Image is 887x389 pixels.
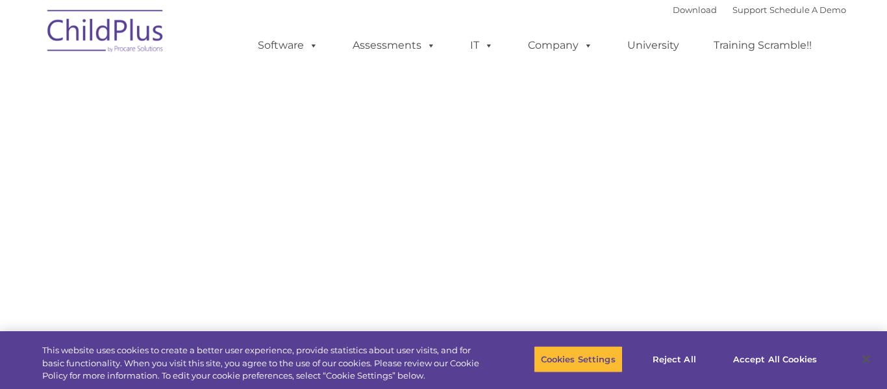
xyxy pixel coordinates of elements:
button: Close [852,345,881,373]
a: Support [732,5,767,15]
button: Reject All [634,345,715,373]
a: Company [515,32,606,58]
div: This website uses cookies to create a better user experience, provide statistics about user visit... [42,344,488,383]
a: Assessments [340,32,449,58]
font: | [673,5,846,15]
a: Download [673,5,717,15]
a: Schedule A Demo [769,5,846,15]
img: ChildPlus by Procare Solutions [41,1,171,66]
a: Software [245,32,331,58]
a: University [614,32,692,58]
a: Training Scramble!! [701,32,825,58]
button: Accept All Cookies [726,345,824,373]
button: Cookies Settings [534,345,623,373]
a: IT [457,32,506,58]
